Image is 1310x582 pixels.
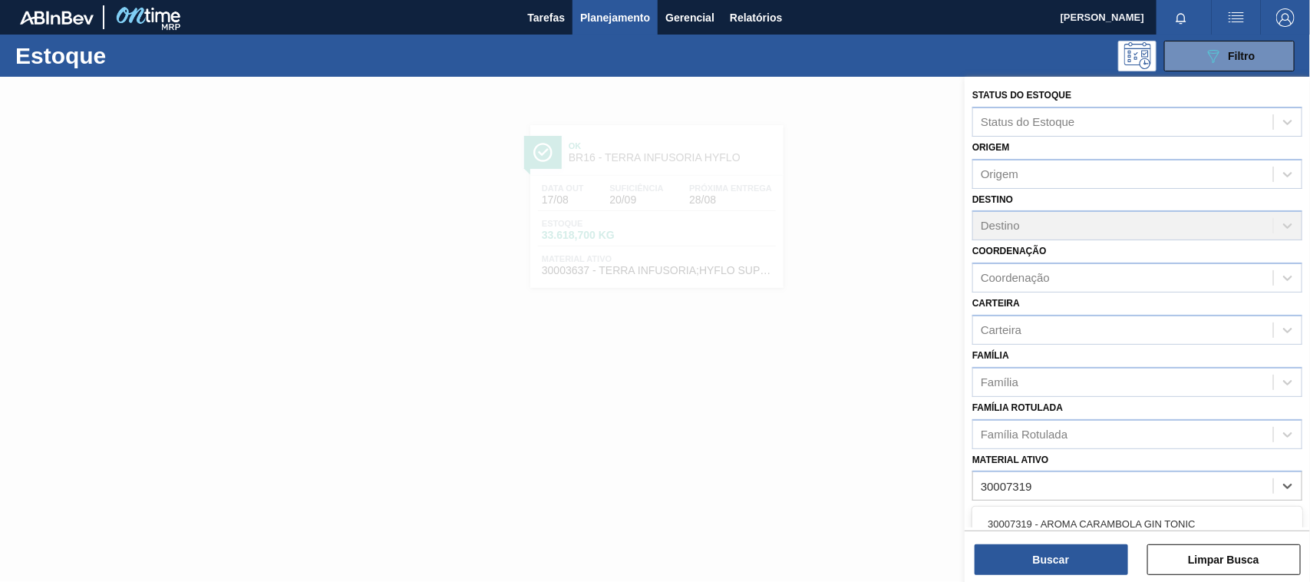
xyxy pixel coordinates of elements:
img: Logout [1276,8,1295,27]
label: Família [972,350,1009,361]
label: Material ativo [972,455,1049,465]
div: Carteira [981,323,1021,336]
div: Coordenação [981,272,1050,285]
span: Tarefas [527,8,565,27]
button: Filtro [1164,41,1295,71]
div: Família Rotulada [981,428,1067,441]
img: userActions [1227,8,1246,27]
span: Filtro [1229,50,1256,62]
img: TNhmsLtSVTkK8tSr43FrP2fwEKptu5GPRR3wAAAABJRU5ErkJggg== [20,11,94,25]
label: Origem [972,142,1010,153]
label: Status do Estoque [972,90,1071,101]
label: Coordenação [972,246,1047,256]
div: 30007319 - AROMA CARAMBOLA GIN TONIC [972,510,1302,538]
div: Família [981,375,1018,389]
label: Carteira [972,298,1020,309]
label: Família Rotulada [972,402,1063,413]
label: Destino [972,194,1013,205]
div: Pogramando: nenhum usuário selecionado [1118,41,1157,71]
span: Relatórios [730,8,782,27]
h1: Estoque [15,47,240,64]
span: Gerencial [665,8,714,27]
button: Notificações [1157,7,1206,28]
div: Origem [981,167,1018,180]
div: Status do Estoque [981,115,1075,128]
span: Planejamento [580,8,650,27]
